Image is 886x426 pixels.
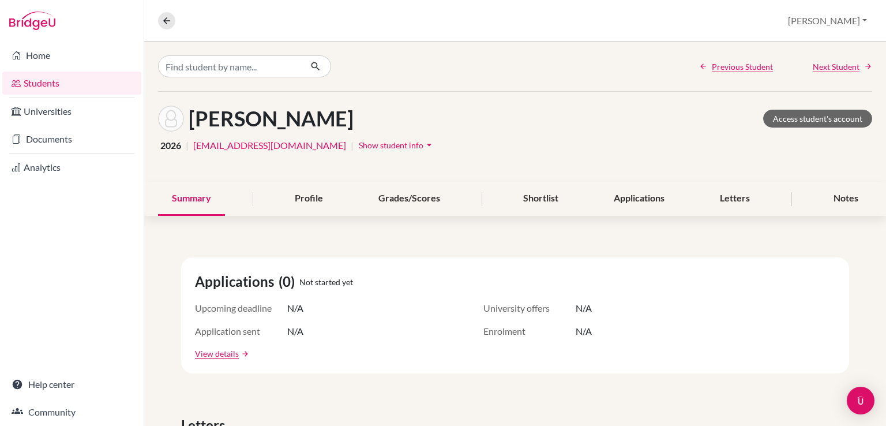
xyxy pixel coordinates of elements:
a: Documents [2,128,141,151]
span: N/A [576,301,592,315]
a: Home [2,44,141,67]
a: Analytics [2,156,141,179]
a: View details [195,347,239,360]
span: (0) [279,271,299,292]
a: Access student's account [763,110,872,128]
img: Bridge-U [9,12,55,30]
div: Notes [820,182,872,216]
img: Joaquin Alvarez's avatar [158,106,184,132]
span: Applications [195,271,279,292]
button: Show student infoarrow_drop_down [358,136,436,154]
span: Application sent [195,324,287,338]
i: arrow_drop_down [423,139,435,151]
span: | [186,139,189,152]
span: Upcoming deadline [195,301,287,315]
span: Enrolment [483,324,576,338]
button: [PERSON_NAME] [783,10,872,32]
a: Community [2,401,141,424]
div: Profile [281,182,337,216]
span: University offers [483,301,576,315]
a: Next Student [813,61,872,73]
div: Summary [158,182,225,216]
span: N/A [576,324,592,338]
span: Next Student [813,61,859,73]
a: Help center [2,373,141,396]
span: 2026 [160,139,181,152]
span: Previous Student [712,61,773,73]
a: Universities [2,100,141,123]
a: Previous Student [699,61,773,73]
h1: [PERSON_NAME] [189,106,354,131]
a: [EMAIL_ADDRESS][DOMAIN_NAME] [193,139,346,152]
input: Find student by name... [158,55,301,77]
span: N/A [287,324,303,338]
span: Show student info [359,140,423,150]
a: Students [2,72,141,95]
span: | [351,139,354,152]
div: Shortlist [509,182,572,216]
div: Grades/Scores [365,182,454,216]
span: N/A [287,301,303,315]
a: arrow_forward [239,350,249,358]
div: Letters [706,182,764,216]
div: Applications [600,182,678,216]
div: Open Intercom Messenger [847,387,874,414]
span: Not started yet [299,276,353,288]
